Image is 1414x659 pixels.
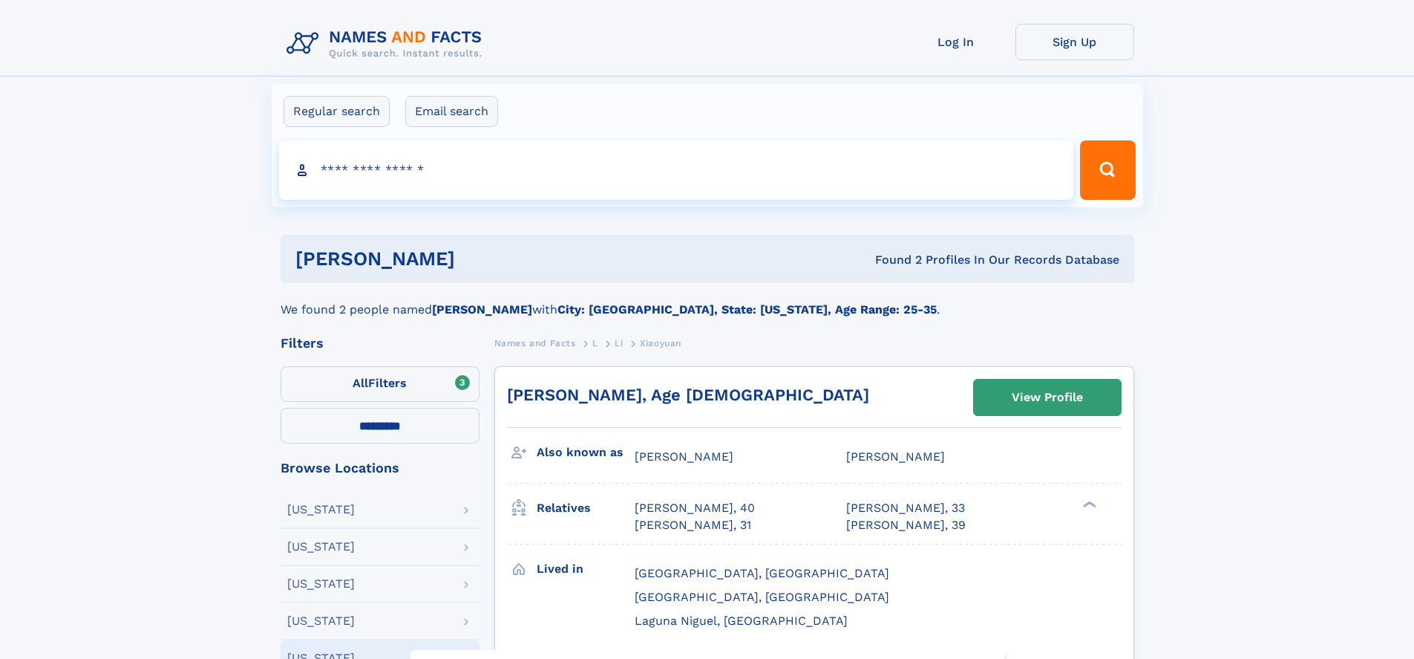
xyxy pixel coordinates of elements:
h3: Also known as [537,440,635,465]
label: Filters [281,366,479,402]
div: [US_STATE] [287,541,355,553]
div: Found 2 Profiles In Our Records Database [665,252,1119,268]
a: L [592,334,598,352]
span: Laguna Niguel, [GEOGRAPHIC_DATA] [635,614,848,628]
a: [PERSON_NAME], 39 [846,517,966,533]
span: [PERSON_NAME] [635,449,733,464]
a: Log In [897,24,1015,60]
div: We found 2 people named with . [281,283,1134,319]
span: Xiaoyuan [640,338,681,348]
h1: [PERSON_NAME] [295,250,665,268]
div: [US_STATE] [287,578,355,590]
div: Browse Locations [281,461,479,475]
a: [PERSON_NAME], 33 [846,500,965,516]
b: City: [GEOGRAPHIC_DATA], State: [US_STATE], Age Range: 25-35 [557,302,937,316]
b: [PERSON_NAME] [432,302,532,316]
div: View Profile [1012,380,1083,415]
label: Email search [405,96,498,127]
a: Names and Facts [494,334,576,352]
span: [GEOGRAPHIC_DATA], [GEOGRAPHIC_DATA] [635,566,889,580]
div: Filters [281,337,479,350]
div: [US_STATE] [287,615,355,627]
label: Regular search [284,96,390,127]
a: Li [615,334,623,352]
h3: Lived in [537,556,635,582]
span: Li [615,338,623,348]
span: All [353,376,368,390]
span: L [592,338,598,348]
a: Sign Up [1015,24,1134,60]
span: [PERSON_NAME] [846,449,945,464]
input: search input [279,140,1074,200]
img: Logo Names and Facts [281,24,494,64]
span: [GEOGRAPHIC_DATA], [GEOGRAPHIC_DATA] [635,590,889,604]
div: ❯ [1079,500,1097,510]
a: [PERSON_NAME], Age [DEMOGRAPHIC_DATA] [507,386,869,404]
div: [US_STATE] [287,504,355,516]
a: [PERSON_NAME], 31 [635,517,751,533]
button: Search Button [1080,140,1135,200]
h3: Relatives [537,496,635,521]
a: View Profile [974,380,1121,415]
a: [PERSON_NAME], 40 [635,500,755,516]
